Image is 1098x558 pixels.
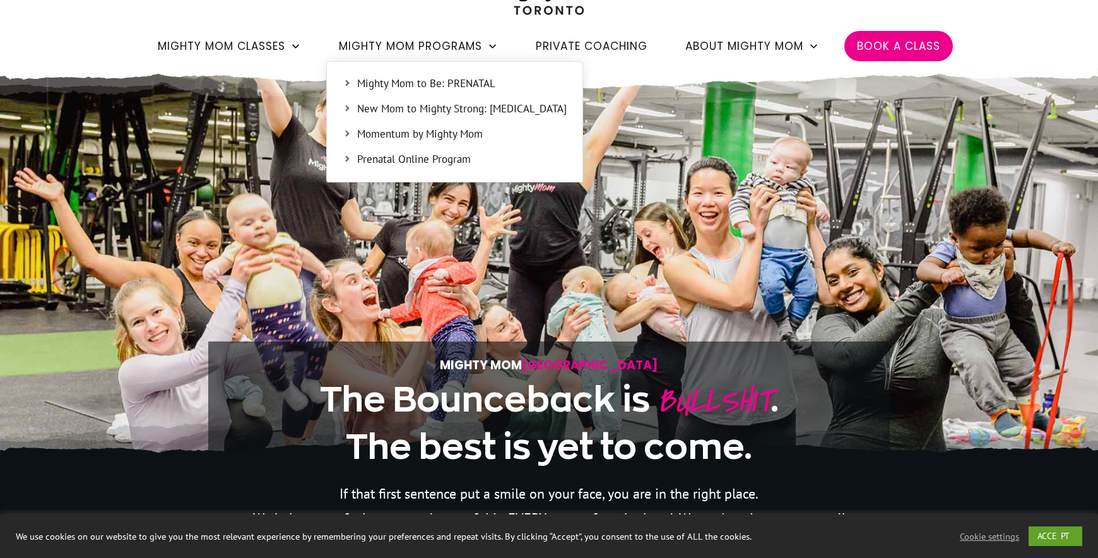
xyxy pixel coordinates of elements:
span: Prenatal Online Program [357,151,567,168]
span: The Bounceback is [320,380,650,418]
span: About Mighty Mom [685,35,803,57]
h1: . [247,377,851,469]
a: Cookie settings [960,531,1019,542]
a: New Mom to Mighty Strong: [MEDICAL_DATA] [333,100,576,119]
a: Mighty Mom Classes [158,35,301,57]
a: Mighty Mom Programs [339,35,498,57]
span: [GEOGRAPHIC_DATA] [522,357,658,374]
span: Mighty Mom to Be: PRENATAL [357,76,567,92]
span: If that first sentence put a smile on your face, you are in the right place. [339,485,759,502]
span: Mighty Mom Programs [339,35,482,57]
div: We use cookies on our website to give you the most relevant experience by remembering your prefer... [16,531,762,542]
span: BULLSHIT [657,377,770,425]
a: ACCEPT [1029,526,1082,546]
span: The best is yet to come. [346,427,752,465]
a: Book a Class [857,35,940,57]
p: Mighty Mom [247,355,851,376]
a: About Mighty Mom [685,35,819,57]
a: Prenatal Online Program [333,150,576,169]
span: Mighty Mom Classes [158,35,285,57]
span: Momentum by Mighty Mom [357,126,567,143]
span: We help moms feel strong and powerful in EVERY stage of motherhood. We can't wait to get started! [253,509,846,527]
a: Private Coaching [536,35,647,57]
a: Momentum by Mighty Mom [333,125,576,144]
span: New Mom to Mighty Strong: [MEDICAL_DATA] [357,101,567,117]
a: Mighty Mom to Be: PRENATAL [333,74,576,93]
